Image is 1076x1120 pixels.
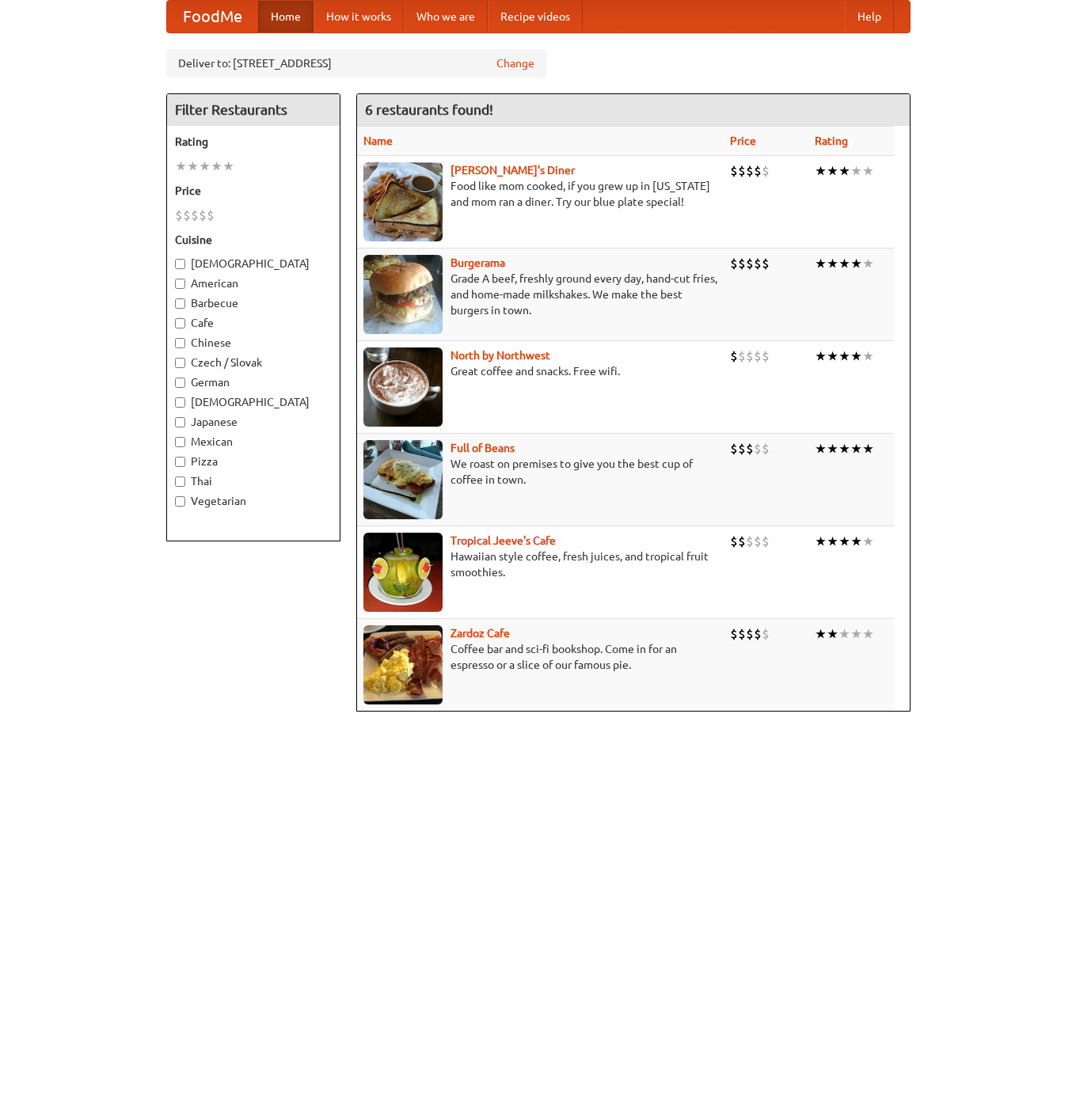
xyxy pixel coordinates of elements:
[862,347,874,365] li: ★
[175,434,332,450] label: Mexican
[175,417,185,427] input: Japanese
[827,255,838,272] li: ★
[175,454,332,469] label: Pizza
[754,440,762,457] li: $
[827,625,838,643] li: ★
[211,158,222,175] li: ★
[222,158,234,175] li: ★
[191,207,199,224] li: $
[175,437,185,447] input: Mexican
[175,298,185,309] input: Barbecue
[730,162,738,180] li: $
[845,1,894,32] a: Help
[365,102,493,117] ng-pluralize: 6 restaurants found!
[363,440,443,519] img: beans.jpg
[762,255,770,272] li: $
[199,158,211,175] li: ★
[762,440,770,457] li: $
[838,625,850,643] li: ★
[762,533,770,550] li: $
[754,347,762,365] li: $
[730,440,738,457] li: $
[363,625,443,704] img: zardoz.jpg
[850,440,862,457] li: ★
[258,1,314,32] a: Home
[451,442,515,454] b: Full of Beans
[815,440,827,457] li: ★
[730,255,738,272] li: $
[827,347,838,365] li: ★
[404,1,488,32] a: Who we are
[199,207,207,224] li: $
[827,162,838,180] li: ★
[187,158,199,175] li: ★
[451,627,510,640] a: Zardoz Cafe
[175,207,183,224] li: $
[167,94,340,126] h4: Filter Restaurants
[363,178,717,210] p: Food like mom cooked, if you grew up in [US_STATE] and mom ran a diner. Try our blue plate special!
[175,279,185,289] input: American
[175,394,332,410] label: [DEMOGRAPHIC_DATA]
[746,347,754,365] li: $
[207,207,215,224] li: $
[363,347,443,427] img: north.jpg
[815,162,827,180] li: ★
[175,259,185,269] input: [DEMOGRAPHIC_DATA]
[754,255,762,272] li: $
[850,162,862,180] li: ★
[862,162,874,180] li: ★
[815,347,827,365] li: ★
[363,641,717,673] p: Coffee bar and sci-fi bookshop. Come in for an espresso or a slice of our famous pie.
[730,533,738,550] li: $
[862,255,874,272] li: ★
[838,533,850,550] li: ★
[827,533,838,550] li: ★
[746,533,754,550] li: $
[730,135,756,147] a: Price
[175,315,332,331] label: Cafe
[175,295,332,311] label: Barbecue
[166,49,546,78] div: Deliver to: [STREET_ADDRESS]
[175,374,332,390] label: German
[746,440,754,457] li: $
[175,355,332,370] label: Czech / Slovak
[363,255,443,334] img: burgerama.jpg
[175,457,185,467] input: Pizza
[363,533,443,612] img: jeeves.jpg
[175,378,185,388] input: German
[815,625,827,643] li: ★
[175,358,185,368] input: Czech / Slovak
[363,363,717,379] p: Great coffee and snacks. Free wifi.
[363,549,717,580] p: Hawaiian style coffee, fresh juices, and tropical fruit smoothies.
[175,414,332,430] label: Japanese
[451,164,575,177] a: [PERSON_NAME]'s Diner
[762,625,770,643] li: $
[175,134,332,150] h5: Rating
[862,440,874,457] li: ★
[451,256,505,269] a: Burgerama
[850,347,862,365] li: ★
[838,255,850,272] li: ★
[175,275,332,291] label: American
[730,625,738,643] li: $
[175,476,185,487] input: Thai
[738,440,746,457] li: $
[175,183,332,199] h5: Price
[363,135,393,147] a: Name
[451,349,550,362] b: North by Northwest
[850,533,862,550] li: ★
[167,1,258,32] a: FoodMe
[451,534,556,547] a: Tropical Jeeve's Cafe
[862,625,874,643] li: ★
[838,347,850,365] li: ★
[838,440,850,457] li: ★
[838,162,850,180] li: ★
[175,473,332,489] label: Thai
[746,625,754,643] li: $
[862,533,874,550] li: ★
[738,625,746,643] li: $
[815,255,827,272] li: ★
